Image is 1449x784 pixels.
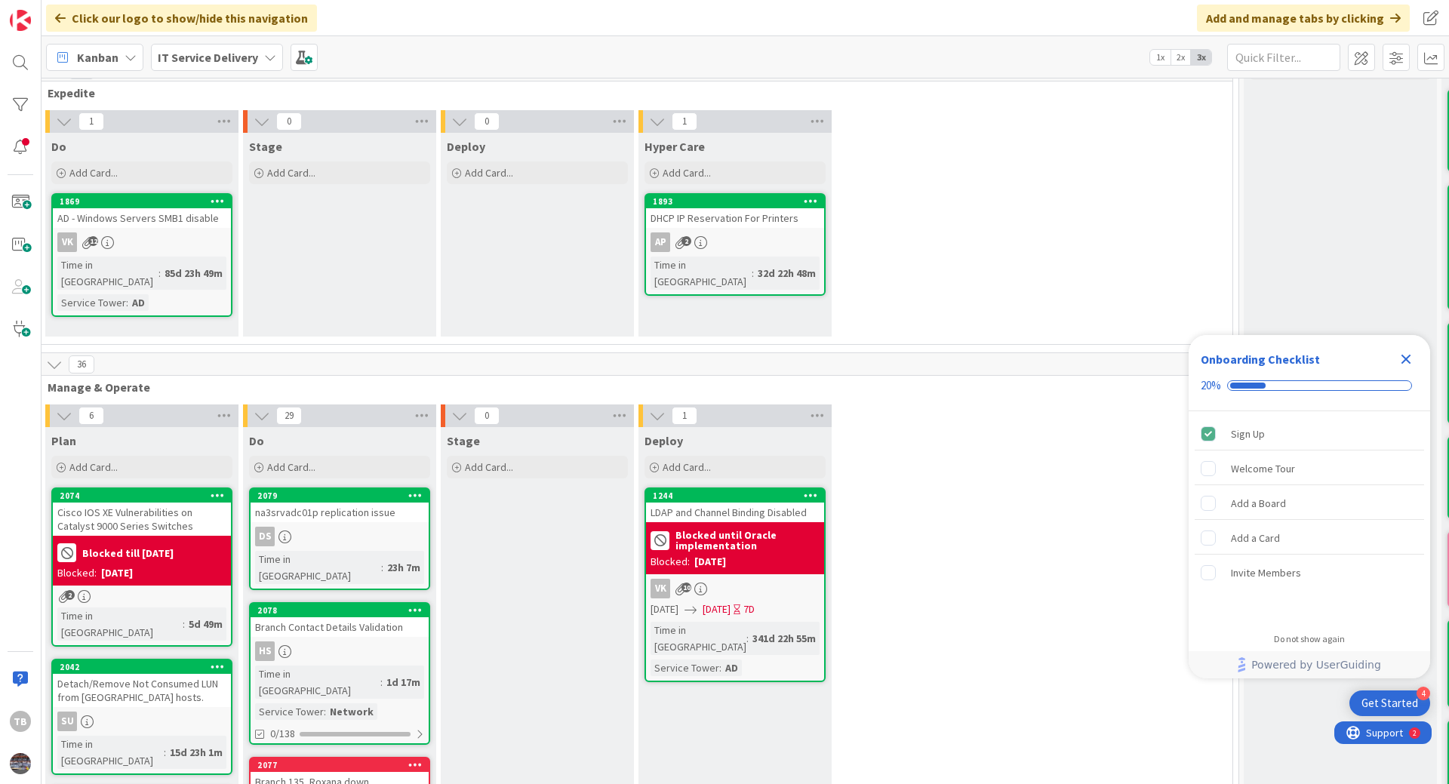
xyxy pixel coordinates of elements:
span: Support [32,2,69,20]
span: Stage [447,433,480,448]
div: 2078 [257,605,429,616]
input: Quick Filter... [1227,44,1340,71]
div: Add a Card [1231,529,1280,547]
div: 1869 [53,195,231,208]
div: 2078 [251,604,429,617]
div: [DATE] [101,565,133,581]
span: 6 [78,407,104,425]
div: DS [255,527,275,546]
div: Time in [GEOGRAPHIC_DATA] [57,257,158,290]
span: : [752,265,754,281]
span: 36 [69,355,94,374]
span: 10 [681,583,691,592]
div: Close Checklist [1394,347,1418,371]
div: Sign Up is complete. [1195,417,1424,450]
span: Add Card... [267,460,315,474]
div: 1893 [646,195,824,208]
span: Manage & Operate [48,380,1214,395]
div: Welcome Tour is incomplete. [1195,452,1424,485]
div: Click our logo to show/hide this navigation [46,5,317,32]
div: 2078Branch Contact Details Validation [251,604,429,637]
div: HS [255,641,275,661]
b: Blocked until Oracle implementation [675,530,820,551]
span: : [380,674,383,690]
div: na3srvadc01p replication issue [251,503,429,522]
span: 0/138 [270,726,295,742]
div: Invite Members [1231,564,1301,582]
div: Get Started [1361,696,1418,711]
div: AD [721,659,742,676]
span: : [324,703,326,720]
span: Hyper Care [645,139,705,154]
span: : [164,744,166,761]
div: 2074Cisco IOS XE Vulnerabilities on Catalyst 9000 Series Switches [53,489,231,536]
span: 12 [88,236,98,246]
img: avatar [10,753,31,774]
span: Powered by UserGuiding [1251,656,1381,674]
div: Add a Board [1231,494,1286,512]
div: AP [651,232,670,252]
div: 2042Detach/Remove Not Consumed LUN from [GEOGRAPHIC_DATA] hosts. [53,660,231,707]
div: HS [251,641,429,661]
div: 2 [78,6,82,18]
div: 2079 [257,490,429,501]
div: Add and manage tabs by clicking [1197,5,1410,32]
span: Add Card... [267,166,315,180]
span: : [126,294,128,311]
span: [DATE] [651,601,678,617]
span: : [381,559,383,576]
span: 1x [1150,50,1171,65]
div: LDAP and Channel Binding Disabled [646,503,824,522]
div: Detach/Remove Not Consumed LUN from [GEOGRAPHIC_DATA] hosts. [53,674,231,707]
div: 2074 [60,490,231,501]
span: : [158,265,161,281]
div: Time in [GEOGRAPHIC_DATA] [255,551,381,584]
div: Blocked: [651,554,690,570]
span: 2x [1171,50,1191,65]
div: 1869AD - Windows Servers SMB1 disable [53,195,231,228]
div: AP [646,232,824,252]
div: 85d 23h 49m [161,265,226,281]
span: Add Card... [663,166,711,180]
div: VK [53,232,231,252]
div: Time in [GEOGRAPHIC_DATA] [255,666,380,699]
b: Blocked till [DATE] [82,548,174,558]
div: [DATE] [694,554,726,570]
div: AD - Windows Servers SMB1 disable [53,208,231,228]
span: 1 [78,112,104,131]
div: 2074 [53,489,231,503]
a: Powered by UserGuiding [1196,651,1423,678]
span: 29 [276,407,302,425]
div: Footer [1189,651,1430,678]
div: Branch Contact Details Validation [251,617,429,637]
div: Time in [GEOGRAPHIC_DATA] [651,257,752,290]
div: Checklist items [1189,411,1430,623]
div: 15d 23h 1m [166,744,226,761]
div: 1893 [653,196,824,207]
div: Checklist Container [1189,335,1430,678]
span: 0 [474,112,500,131]
div: SU [53,712,231,731]
b: IT Service Delivery [158,50,258,65]
span: Do [249,433,264,448]
div: 23h 7m [383,559,424,576]
div: 2079na3srvadc01p replication issue [251,489,429,522]
div: 1244LDAP and Channel Binding Disabled [646,489,824,522]
div: Add a Card is incomplete. [1195,521,1424,555]
div: Welcome Tour [1231,460,1295,478]
span: 3x [1191,50,1211,65]
div: Open Get Started checklist, remaining modules: 4 [1349,690,1430,716]
div: 341d 22h 55m [749,630,820,647]
div: VK [651,579,670,598]
div: Service Tower [255,703,324,720]
span: Add Card... [663,460,711,474]
span: Kanban [77,48,118,66]
span: 1 [672,407,697,425]
span: 0 [474,407,500,425]
img: Visit kanbanzone.com [10,10,31,31]
div: 1893DHCP IP Reservation For Printers [646,195,824,228]
div: 32d 22h 48m [754,265,820,281]
span: 2 [65,590,75,600]
span: Add Card... [465,460,513,474]
div: TB [10,711,31,732]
